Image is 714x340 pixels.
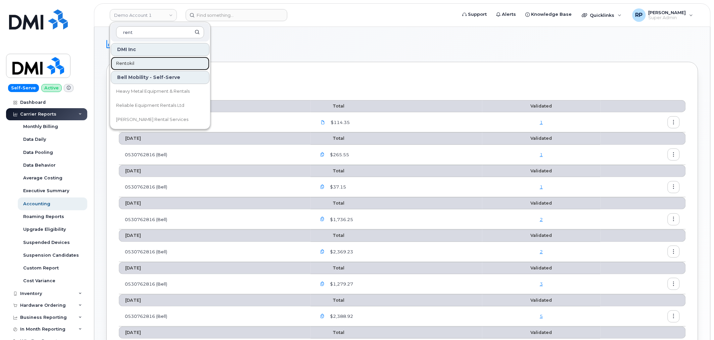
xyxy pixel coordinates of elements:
th: Validated [482,197,601,209]
input: Search [116,26,204,38]
th: [DATE] [119,165,311,177]
a: Rentokil [111,57,209,70]
td: 0530762816 (Bell) [119,209,311,229]
span: $2,369.23 [329,249,353,255]
span: Total [317,201,344,206]
span: Total [317,298,344,303]
th: [DATE] [119,294,311,306]
div: Bell Mobility - Self-Serve [111,71,209,84]
span: Total [317,233,344,238]
th: [DATE] [119,197,311,209]
span: $2,388.92 [329,313,353,320]
a: [PERSON_NAME] Rental Services [111,113,209,126]
span: $1,736.25 [329,216,353,223]
a: 3 [540,281,543,287]
a: 2 [540,249,543,254]
th: Validated [482,100,601,112]
th: [DATE] [119,229,311,242]
div: DMI Inc [111,43,209,56]
a: 1 [540,120,543,125]
td: 0530762816 (Bell) [119,145,311,165]
span: Reliable Equipment Rentals Ltd [116,102,184,109]
span: $265.55 [329,152,349,158]
span: Total [317,136,344,141]
th: [DATE] [119,262,311,274]
a: 5 [540,313,543,319]
th: [DATE] [119,327,311,339]
span: $114.35 [329,119,350,126]
td: 0530762816 (Bell) [119,274,311,294]
th: [DATE] [119,132,311,144]
span: Total [317,103,344,109]
th: Validated [482,262,601,274]
a: images/PDF_530762816_070_0000000000.pdf [317,116,329,128]
th: Validated [482,294,601,306]
span: $37.15 [329,184,346,190]
td: 0530762816 (Bell) [119,242,311,262]
span: Heavy Metal Equipment & Rentals [116,88,190,95]
span: Rentokil [116,60,134,67]
td: 0530762816 (Bell) [119,112,311,132]
span: [PERSON_NAME] Rental Services [116,116,188,123]
th: Validated [482,327,601,339]
th: Validated [482,165,601,177]
th: Validated [482,132,601,144]
a: 1 [540,184,543,189]
td: 0530762816 (Bell) [119,177,311,197]
span: Total [317,330,344,335]
span: $1,279.27 [329,281,353,287]
span: Total [317,265,344,270]
a: Heavy Metal Equipment & Rentals [111,85,209,98]
span: Total [317,168,344,173]
th: Validated [482,229,601,242]
a: 1 [540,152,543,157]
th: [DATE] [119,100,311,112]
a: 2 [540,217,543,222]
td: 0530762816 (Bell) [119,306,311,327]
a: Reliable Equipment Rentals Ltd [111,99,209,112]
